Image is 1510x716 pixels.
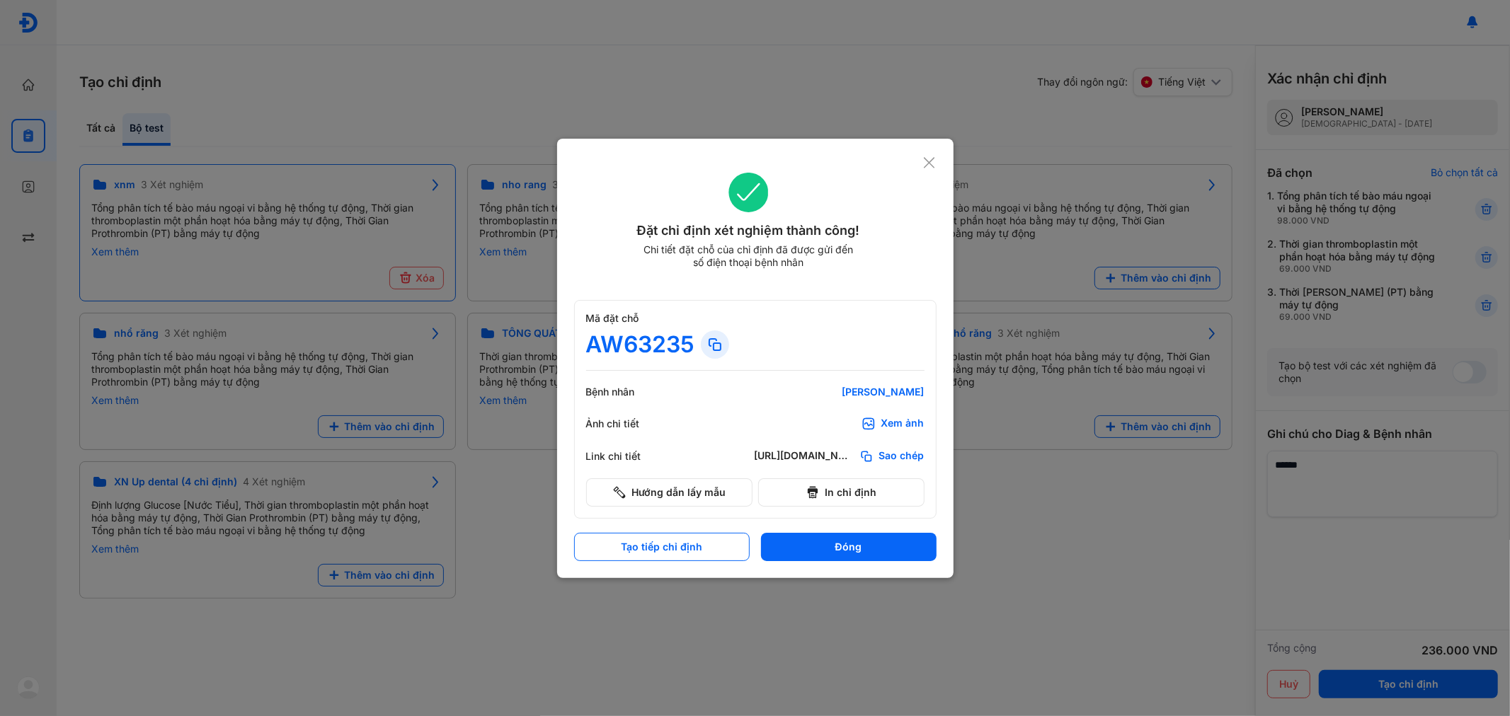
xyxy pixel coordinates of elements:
div: Bệnh nhân [586,386,671,398]
div: Xem ảnh [881,417,925,431]
div: Chi tiết đặt chỗ của chỉ định đã được gửi đến số điện thoại bệnh nhân [637,243,859,269]
div: [PERSON_NAME] [755,386,925,398]
div: Link chi tiết [586,450,671,463]
div: Ảnh chi tiết [586,417,671,430]
div: AW63235 [586,330,695,359]
button: Tạo tiếp chỉ định [574,533,750,561]
button: Hướng dẫn lấy mẫu [586,478,753,507]
button: In chỉ định [758,478,925,507]
button: Đóng [761,533,937,561]
div: Mã đặt chỗ [586,312,925,325]
div: Đặt chỉ định xét nghiệm thành công! [574,221,923,241]
span: Sao chép [879,449,925,463]
div: [URL][DOMAIN_NAME] [755,449,854,463]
